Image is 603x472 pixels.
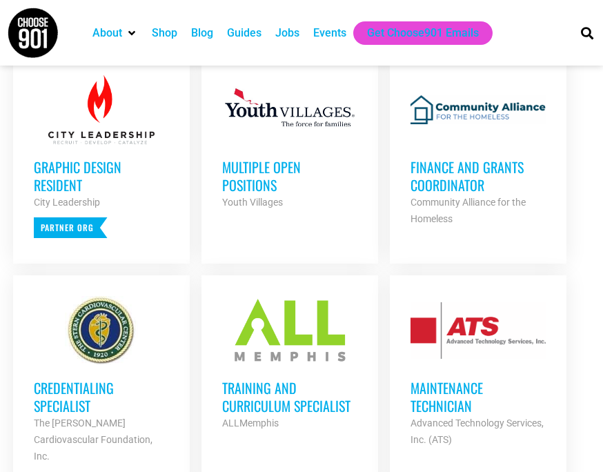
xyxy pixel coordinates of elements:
a: Get Choose901 Emails [367,25,479,41]
strong: ALLMemphis [222,417,279,429]
h3: Multiple Open Positions [222,158,357,194]
p: Partner Org [34,217,108,238]
a: Guides [227,25,261,41]
h3: Training and Curriculum Specialist [222,379,357,415]
h3: Maintenance Technician [411,379,546,415]
strong: Advanced Technology Services, Inc. (ATS) [411,417,544,445]
a: Finance and Grants Coordinator Community Alliance for the Homeless [390,55,566,248]
a: Events [313,25,346,41]
a: Blog [191,25,213,41]
div: About [86,21,145,45]
a: Jobs [275,25,299,41]
h3: Finance and Grants Coordinator [411,158,546,194]
strong: Youth Villages [222,197,283,208]
h3: Credentialing Specialist [34,379,169,415]
a: Graphic Design Resident City Leadership Partner Org [13,55,190,259]
a: Training and Curriculum Specialist ALLMemphis [201,275,378,452]
h3: Graphic Design Resident [34,158,169,194]
a: Shop [152,25,177,41]
div: Search [575,21,598,44]
strong: The [PERSON_NAME] Cardiovascular Foundation, Inc. [34,417,152,462]
strong: Community Alliance for the Homeless [411,197,526,224]
nav: Main nav [86,21,562,45]
strong: City Leadership [34,197,100,208]
a: Multiple Open Positions Youth Villages [201,55,378,231]
a: Maintenance Technician Advanced Technology Services, Inc. (ATS) [390,275,566,469]
a: About [92,25,122,41]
